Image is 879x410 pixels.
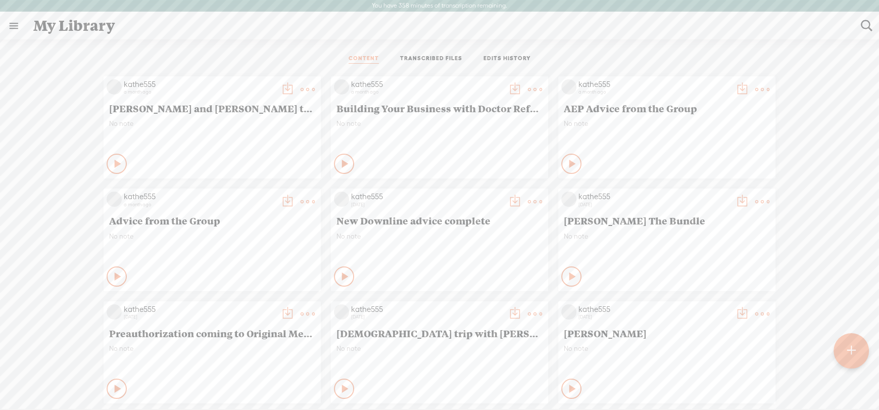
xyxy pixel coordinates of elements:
span: No note [564,119,770,128]
span: No note [336,344,543,353]
img: videoLoading.png [107,79,122,95]
div: kathe555 [578,79,730,89]
a: TRANSCRIBED FILES [400,55,462,64]
div: [DATE] [351,314,503,320]
span: Building Your Business with Doctor Referral Partners [336,102,543,114]
div: [DATE] [578,314,730,320]
span: Advice from the Group [109,214,315,226]
span: No note [564,232,770,241]
img: videoLoading.png [334,192,349,207]
div: kathe555 [124,192,275,202]
div: My Library [26,13,854,39]
div: kathe555 [351,192,503,202]
div: [DATE] [124,314,275,320]
img: videoLoading.png [561,79,576,95]
span: No note [109,232,315,241]
div: a month ago [124,89,275,95]
img: videoLoading.png [561,192,576,207]
span: [PERSON_NAME] [564,327,770,339]
span: No note [336,232,543,241]
div: kathe555 [351,79,503,89]
div: kathe555 [578,192,730,202]
img: videoLoading.png [334,79,349,95]
span: [DEMOGRAPHIC_DATA] trip with [PERSON_NAME] [336,327,543,339]
div: kathe555 [351,304,503,314]
span: No note [109,344,315,353]
span: [PERSON_NAME] The Bundle [564,214,770,226]
div: [DATE] [351,202,503,208]
label: You have 358 minutes of transcription remaining. [372,2,507,10]
img: videoLoading.png [107,304,122,320]
div: kathe555 [578,304,730,314]
span: AEP Advice from the Group [564,102,770,114]
img: videoLoading.png [107,192,122,207]
div: a month ago [351,89,503,95]
span: New Downline advice complete [336,214,543,226]
span: [PERSON_NAME] and [PERSON_NAME] talk about Medigap -- Pro Training [109,102,315,114]
img: videoLoading.png [334,304,349,320]
div: a month ago [124,202,275,208]
span: No note [109,119,315,128]
a: EDITS HISTORY [483,55,531,64]
div: kathe555 [124,79,275,89]
span: Preauthorization coming to Original Medicare [109,327,315,339]
div: a month ago [578,89,730,95]
div: [DATE] [578,202,730,208]
img: videoLoading.png [561,304,576,320]
span: No note [336,119,543,128]
div: kathe555 [124,304,275,314]
span: No note [564,344,770,353]
a: CONTENT [349,55,379,64]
